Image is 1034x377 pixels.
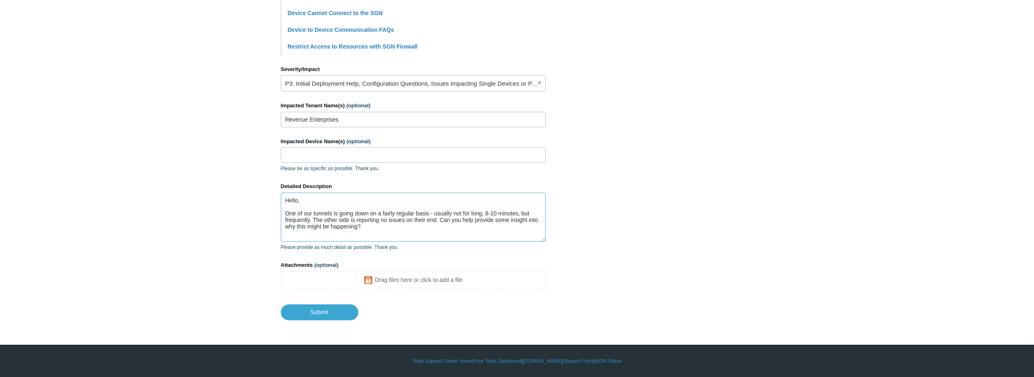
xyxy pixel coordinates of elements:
[523,357,562,365] a: [DOMAIN_NAME]
[281,357,754,365] div: | | | |
[281,165,546,172] p: Please be as specific as possible. Thank you.
[596,357,622,365] a: SGN Status
[314,262,338,268] span: (optional)
[281,261,546,269] label: Attachments
[281,102,546,110] label: Impacted Tenant Name(s)
[288,43,418,50] a: Restrict Access to Resources with SGN Firewall
[281,182,546,191] label: Detailed Description
[563,357,595,365] a: Support Policy
[281,75,546,91] a: P3: Initial Deployment Help, Configuration Questions, Issues Impacting Single Devices or Past Out...
[474,357,521,365] a: Your Todyl Dashboard
[281,65,546,73] label: Severity/Impact
[281,137,546,146] label: Impacted Device Name(s)
[412,357,472,365] a: Todyl Support Center Home
[346,138,370,144] span: (optional)
[288,10,383,16] a: Device Cannot Connect to the SGN
[346,102,370,109] span: (optional)
[288,27,394,33] a: Device to Device Communication FAQs
[281,304,358,320] input: Submit
[281,244,546,251] p: Please provide as much detail as possible. Thank you.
